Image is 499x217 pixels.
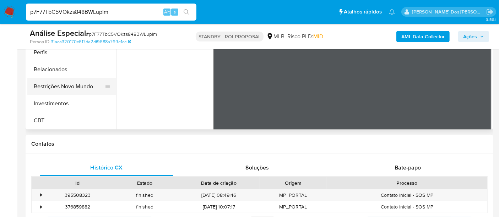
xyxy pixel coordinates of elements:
button: Relacionados [27,61,116,78]
span: Atalhos rápidos [344,8,382,16]
span: Alt [164,9,170,15]
button: AML Data Collector [396,31,450,42]
div: [DATE] 10:07:17 [178,201,260,213]
b: AML Data Collector [401,31,445,42]
span: Ações [463,31,477,42]
div: Id [49,179,106,187]
div: Contato inicial - SOS MP [327,201,487,213]
div: Processo [332,179,482,187]
div: Contato inicial - SOS MP [327,189,487,201]
input: Pesquise usuários ou casos... [26,7,196,17]
div: Estado [116,179,173,187]
button: Ações [458,31,489,42]
div: 376859882 [44,201,111,213]
button: Perfis [27,44,116,61]
span: Bate-papo [395,163,421,172]
div: MLB [266,33,284,40]
span: # p7F77TbC5VOkzs848BWLuplm [86,30,157,38]
a: Sair [486,8,494,16]
p: STANDBY - ROI PROPOSAL [196,32,264,41]
a: 31aca320170c617da2df9688a769e1cc [51,39,131,45]
button: Restrições Novo Mundo [27,78,110,95]
span: Soluções [245,163,269,172]
div: • [40,192,42,199]
div: Data de criação [183,179,255,187]
span: 3.158.1 [486,17,495,22]
div: MP_PORTAL [260,201,327,213]
span: Histórico CX [91,163,123,172]
span: Risco PLD: [287,33,323,40]
b: Person ID [30,39,49,45]
button: search-icon [179,7,194,17]
span: s [174,9,176,15]
div: 395508323 [44,189,111,201]
div: • [40,204,42,210]
button: CBT [27,112,116,129]
div: finished [111,189,178,201]
div: Origem [265,179,322,187]
div: finished [111,201,178,213]
div: MP_PORTAL [260,189,327,201]
button: Investimentos [27,95,116,112]
a: Notificações [389,9,395,15]
h1: Contatos [31,140,488,148]
p: renato.lopes@mercadopago.com.br [412,9,484,15]
div: [DATE] 08:49:46 [178,189,260,201]
b: Análise Especial [30,27,86,39]
span: MID [313,32,323,40]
